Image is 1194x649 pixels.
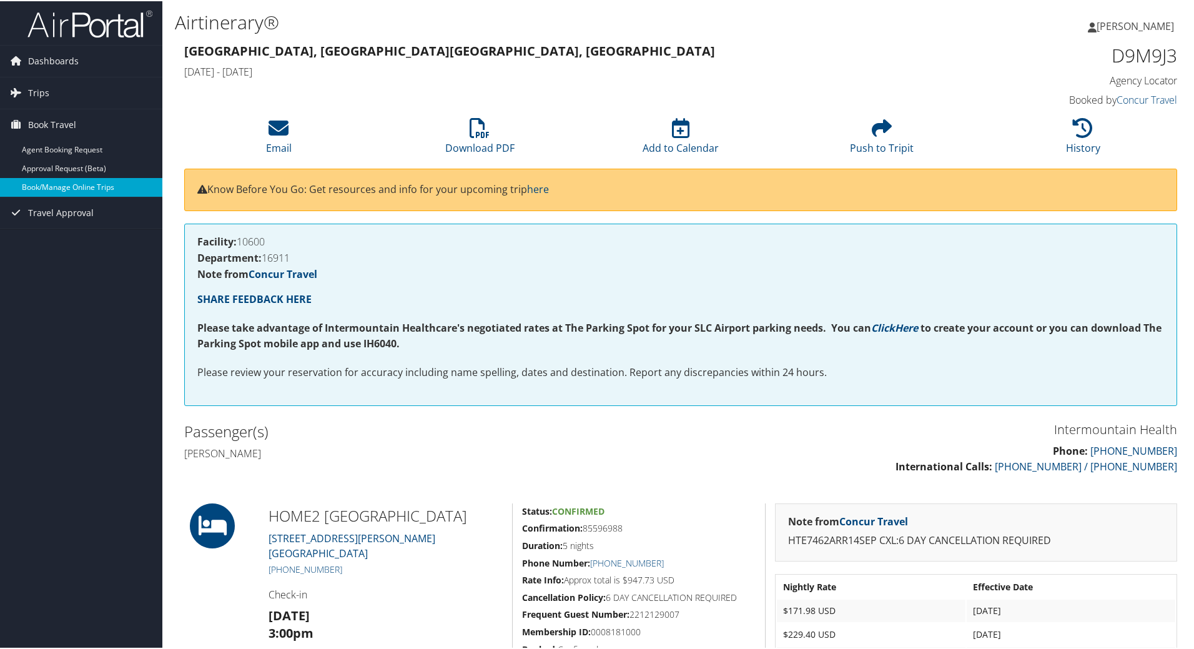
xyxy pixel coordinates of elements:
strong: Phone: [1053,443,1088,457]
a: [PHONE_NUMBER] [590,556,664,568]
a: Here [895,320,918,334]
strong: International Calls: [895,458,992,472]
strong: Duration: [522,538,563,550]
h2: Passenger(s) [184,420,671,441]
strong: Cancellation Policy: [522,590,606,602]
p: Please review your reservation for accuracy including name spelling, dates and destination. Repor... [197,364,1164,380]
a: [PHONE_NUMBER] [1090,443,1177,457]
a: Concur Travel [1117,92,1177,106]
h1: Airtinerary® [175,8,849,34]
a: Email [266,124,292,154]
h4: Booked by [943,92,1177,106]
a: [PHONE_NUMBER] [269,562,342,574]
a: [PHONE_NUMBER] / [PHONE_NUMBER] [995,458,1177,472]
span: Travel Approval [28,196,94,227]
span: [PERSON_NAME] [1097,18,1174,32]
a: Concur Travel [839,513,908,527]
a: [PERSON_NAME] [1088,6,1187,44]
td: [DATE] [967,622,1175,645]
a: Add to Calendar [643,124,719,154]
h4: 10600 [197,235,1164,245]
span: Dashboards [28,44,79,76]
h5: 5 nights [522,538,756,551]
strong: Status: [522,504,552,516]
th: Nightly Rate [777,575,965,597]
h2: HOME2 [GEOGRAPHIC_DATA] [269,504,503,525]
strong: [GEOGRAPHIC_DATA], [GEOGRAPHIC_DATA] [GEOGRAPHIC_DATA], [GEOGRAPHIC_DATA] [184,41,715,58]
strong: Note from [788,513,908,527]
h4: [PERSON_NAME] [184,445,671,459]
h5: 2212129007 [522,607,756,620]
strong: 3:00pm [269,623,313,640]
h4: Agency Locator [943,72,1177,86]
span: Trips [28,76,49,107]
a: Push to Tripit [850,124,914,154]
h1: D9M9J3 [943,41,1177,67]
td: $229.40 USD [777,622,965,645]
strong: Please take advantage of Intermountain Healthcare's negotiated rates at The Parking Spot for your... [197,320,871,334]
h4: Check-in [269,587,503,600]
a: here [527,181,549,195]
a: History [1066,124,1100,154]
strong: Note from [197,266,317,280]
h3: Intermountain Health [690,420,1177,437]
h5: 6 DAY CANCELLATION REQUIRED [522,590,756,603]
a: [STREET_ADDRESS][PERSON_NAME][GEOGRAPHIC_DATA] [269,530,435,559]
span: Confirmed [552,504,604,516]
strong: Rate Info: [522,573,564,585]
h5: 0008181000 [522,625,756,637]
th: Effective Date [967,575,1175,597]
span: Book Travel [28,108,76,139]
strong: Department: [197,250,262,264]
a: Download PDF [445,124,515,154]
strong: Membership ID: [522,625,591,637]
td: [DATE] [967,598,1175,621]
h4: [DATE] - [DATE] [184,64,924,77]
strong: [DATE] [269,606,310,623]
strong: Facility: [197,234,237,247]
a: Click [871,320,895,334]
strong: Confirmation: [522,521,583,533]
td: $171.98 USD [777,598,965,621]
p: Know Before You Go: Get resources and info for your upcoming trip [197,181,1164,197]
strong: Frequent Guest Number: [522,607,629,619]
img: airportal-logo.png [27,8,152,37]
p: HTE7462ARR14SEP CXL:6 DAY CANCELLATION REQUIRED [788,532,1164,548]
a: Concur Travel [249,266,317,280]
a: SHARE FEEDBACK HERE [197,291,312,305]
h5: Approx total is $947.73 USD [522,573,756,585]
h5: 85596988 [522,521,756,533]
h4: 16911 [197,252,1164,262]
strong: Phone Number: [522,556,590,568]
